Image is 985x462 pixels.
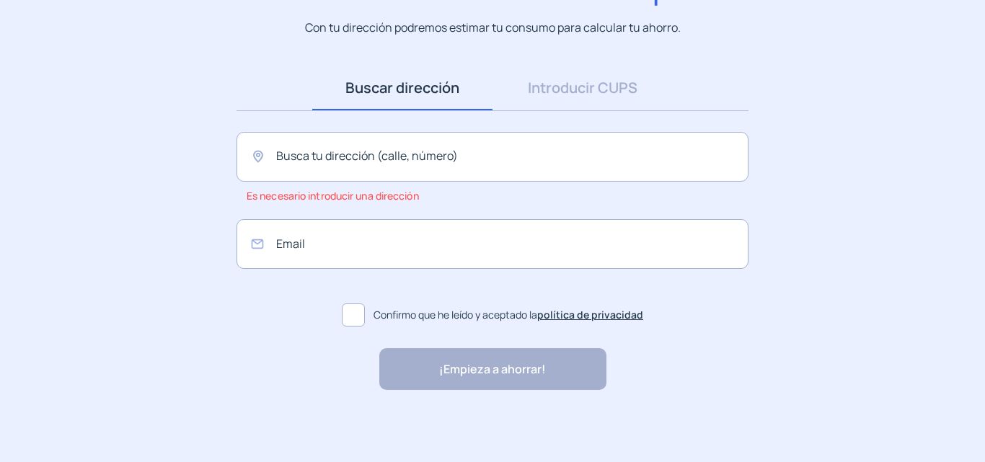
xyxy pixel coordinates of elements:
[305,19,681,37] p: Con tu dirección podremos estimar tu consumo para calcular tu ahorro.
[492,66,673,110] a: Introducir CUPS
[247,182,419,210] span: Es necesario introducir una dirección
[374,307,643,323] span: Confirmo que he leído y aceptado la
[537,308,643,321] a: política de privacidad
[312,66,492,110] a: Buscar dirección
